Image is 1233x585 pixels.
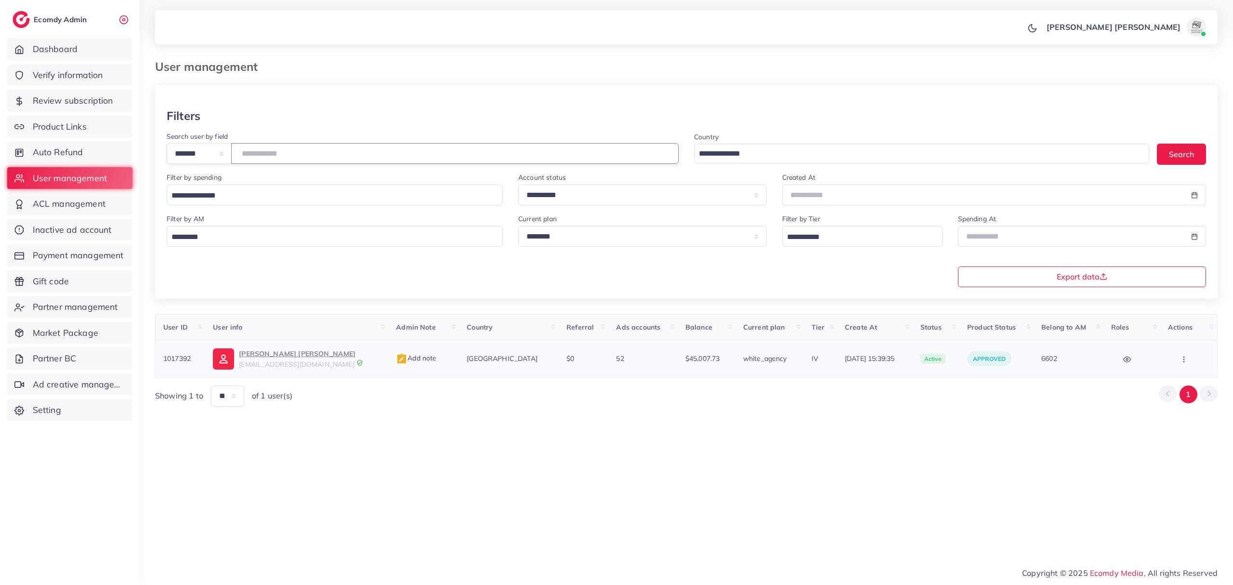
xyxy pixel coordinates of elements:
p: [PERSON_NAME] [PERSON_NAME] [1047,21,1181,33]
div: Search for option [694,144,1149,163]
label: Account status [518,173,566,182]
p: [PERSON_NAME] [PERSON_NAME] [239,348,355,359]
span: Add note [396,354,436,362]
span: [DATE] 15:39:35 [845,354,905,363]
span: Status [920,323,942,332]
a: Dashboard [7,38,132,60]
a: Inactive ad account [7,219,132,241]
span: Belong to AM [1041,323,1086,332]
a: ACL management [7,193,132,215]
span: [GEOGRAPHIC_DATA] [467,354,538,363]
span: Review subscription [33,94,113,107]
span: Setting [33,404,61,416]
label: Spending At [958,214,997,224]
span: of 1 user(s) [252,390,292,401]
img: 9CAL8B2pu8EFxCJHYAAAAldEVYdGRhdGU6Y3JlYXRlADIwMjItMTItMDlUMDQ6NTg6MzkrMDA6MDBXSlgLAAAAJXRFWHRkYXR... [356,359,363,366]
ul: Pagination [1159,386,1218,403]
label: Created At [782,173,816,182]
a: Ecomdy Media [1090,568,1144,578]
img: ic-user-info.36bf1079.svg [213,348,234,370]
h2: Ecomdy Admin [34,15,89,24]
a: Partner management [7,296,132,318]
span: 1017392 [163,354,191,363]
a: Setting [7,399,132,421]
button: Search [1157,144,1206,164]
span: Verify information [33,69,103,81]
a: Ad creative management [7,373,132,396]
label: Filter by AM [167,214,204,224]
span: approved [973,355,1006,362]
div: Search for option [167,185,503,205]
span: Payment management [33,249,124,262]
label: Filter by Tier [782,214,820,224]
span: white_agency [743,354,787,363]
input: Search for option [168,188,490,203]
label: Current plan [518,214,557,224]
span: 52 [616,354,624,363]
a: Auto Refund [7,141,132,163]
span: active [920,354,945,364]
span: ACL management [33,198,105,210]
span: Balance [685,323,712,332]
span: , All rights Reserved [1144,567,1218,579]
span: Dashboard [33,43,78,55]
span: Product Status [967,323,1016,332]
a: Partner BC [7,347,132,370]
span: Admin Note [396,323,436,332]
span: $45,007.73 [685,354,720,363]
span: $0 [566,354,574,363]
span: IV [812,354,818,363]
input: Search for option [168,230,490,245]
span: User info [213,323,242,332]
h3: User management [155,60,265,74]
h3: Filters [167,109,200,123]
span: Ads accounts [616,323,660,332]
span: Referral [566,323,594,332]
button: Export data [958,266,1207,287]
a: Gift code [7,270,132,292]
label: Country [694,132,719,142]
span: Showing 1 to [155,390,203,401]
span: Auto Refund [33,146,83,159]
a: Verify information [7,64,132,86]
span: User management [33,172,107,185]
span: 6602 [1041,354,1057,363]
img: logo [13,11,30,28]
span: Create At [845,323,877,332]
label: Search user by field [167,132,228,141]
span: Roles [1111,323,1129,332]
span: Partner BC [33,352,77,365]
button: Go to page 1 [1180,386,1197,403]
span: Export data [1057,273,1107,280]
a: [PERSON_NAME] [PERSON_NAME]avatar [1041,17,1210,37]
span: Current plan [743,323,785,332]
span: Gift code [33,275,69,288]
div: Search for option [167,226,503,247]
span: Tier [812,323,825,332]
span: Ad creative management [33,378,125,391]
span: Inactive ad account [33,224,112,236]
a: Product Links [7,116,132,138]
input: Search for option [695,146,1137,161]
span: Copyright © 2025 [1022,567,1218,579]
input: Search for option [784,230,930,245]
span: Partner management [33,301,118,313]
div: Search for option [782,226,943,247]
span: Actions [1168,323,1193,332]
span: [EMAIL_ADDRESS][DOMAIN_NAME] [239,360,354,369]
label: Filter by spending [167,173,222,182]
span: Product Links [33,120,87,133]
a: Market Package [7,322,132,344]
span: Market Package [33,327,98,339]
a: Review subscription [7,90,132,112]
span: Country [467,323,493,332]
a: logoEcomdy Admin [13,11,89,28]
img: admin_note.cdd0b510.svg [396,353,407,365]
img: avatar [1187,17,1206,37]
a: User management [7,167,132,189]
span: User ID [163,323,188,332]
a: Payment management [7,244,132,266]
a: [PERSON_NAME] [PERSON_NAME][EMAIL_ADDRESS][DOMAIN_NAME] [213,348,380,369]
